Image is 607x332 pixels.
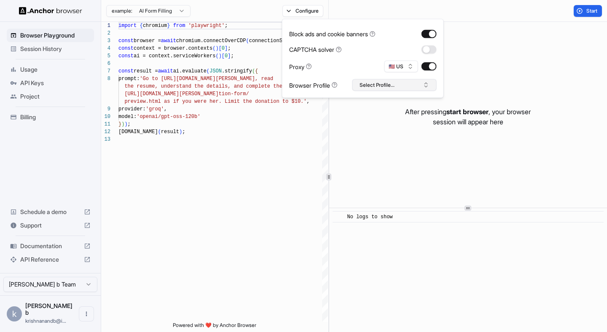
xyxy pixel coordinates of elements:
span: Support [20,221,81,230]
div: Block ads and cookie banners [289,29,376,38]
span: ( [212,46,215,51]
div: 13 [101,136,110,143]
span: , [164,106,167,112]
span: .stringify [222,68,252,74]
span: connectionString [249,38,298,44]
span: ) [179,129,182,135]
div: 6 [101,60,110,67]
button: Open menu [79,306,94,321]
span: ( [158,129,161,135]
span: prompt: [118,76,140,82]
span: } [118,121,121,127]
span: model: [118,114,137,120]
span: JSON [209,68,222,74]
span: 0 [222,46,225,51]
div: Schedule a demo [7,205,94,219]
span: const [118,68,134,74]
img: Anchor Logo [19,7,82,15]
span: await [158,68,173,74]
p: After pressing , your browser session will appear here [405,107,531,127]
div: 1 [101,22,110,29]
div: Billing [7,110,94,124]
span: result = [134,68,158,74]
span: ai = context.serviceWorkers [134,53,215,59]
span: ) [124,121,127,127]
span: ( [252,68,255,74]
div: Usage [7,63,94,76]
span: API Reference [20,255,81,264]
button: Select Profile... [352,79,437,91]
span: chromium.connectOverCDP [176,38,246,44]
span: ] [225,46,228,51]
span: 'openai/gpt-oss-120b' [137,114,200,120]
span: ) [215,46,218,51]
span: API Keys [20,79,91,87]
button: 🇺🇸 US [384,61,418,72]
span: const [118,46,134,51]
span: he form at [276,83,306,89]
span: tion-form/ [219,91,249,97]
span: Schedule a demo [20,208,81,216]
span: ; [225,23,228,29]
div: API Keys [7,76,94,90]
span: { [140,23,142,29]
div: 8 [101,75,110,83]
span: n to $10.' [276,99,306,104]
span: Usage [20,65,91,74]
span: ] [228,53,231,59]
span: context = browser.contexts [134,46,212,51]
span: krishnanandb@imagineers.dev [25,318,66,324]
span: start browser [446,107,489,116]
div: k [7,306,22,321]
span: from [173,23,185,29]
div: Documentation [7,239,94,253]
div: 9 [101,105,110,113]
span: ; [182,129,185,135]
div: 3 [101,37,110,45]
span: preview.html as if you were her. Limit the donatio [124,99,276,104]
div: API Reference [7,253,94,266]
span: const [118,53,134,59]
span: provider: [118,106,146,112]
div: Support [7,219,94,232]
span: ) [121,121,124,127]
span: const [118,38,134,44]
span: browser = [134,38,161,44]
div: Proxy [289,62,312,71]
span: chromium [143,23,167,29]
span: 'Go to [URL][DOMAIN_NAME][PERSON_NAME], re [140,76,267,82]
span: import [118,23,137,29]
span: ; [231,53,234,59]
span: the resume, understand the details, and complete t [124,83,276,89]
span: ( [207,68,209,74]
div: Browser Playground [7,29,94,42]
span: example: [112,8,132,14]
span: krishnanand b [25,302,73,316]
span: [DOMAIN_NAME] [118,129,158,135]
span: ai.evaluate [173,68,207,74]
span: Powered with ❤️ by Anchor Browser [173,322,256,332]
div: 5 [101,52,110,60]
span: ( [215,53,218,59]
span: Start [586,8,598,14]
div: 4 [101,45,110,52]
span: [URL][DOMAIN_NAME][PERSON_NAME] [124,91,218,97]
div: 10 [101,113,110,120]
span: 'groq' [146,106,164,112]
span: No logs to show [347,214,393,220]
span: Session History [20,45,91,53]
span: Billing [20,113,91,121]
div: 12 [101,128,110,136]
button: Start [574,5,602,17]
span: ( [246,38,249,44]
span: { [255,68,258,74]
div: Project [7,90,94,103]
span: 0 [225,53,228,59]
span: ad [267,76,273,82]
span: , [306,99,309,104]
div: 7 [101,67,110,75]
span: Documentation [20,242,81,250]
div: Browser Profile [289,80,338,89]
button: Configure [282,5,323,17]
span: ; [228,46,231,51]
